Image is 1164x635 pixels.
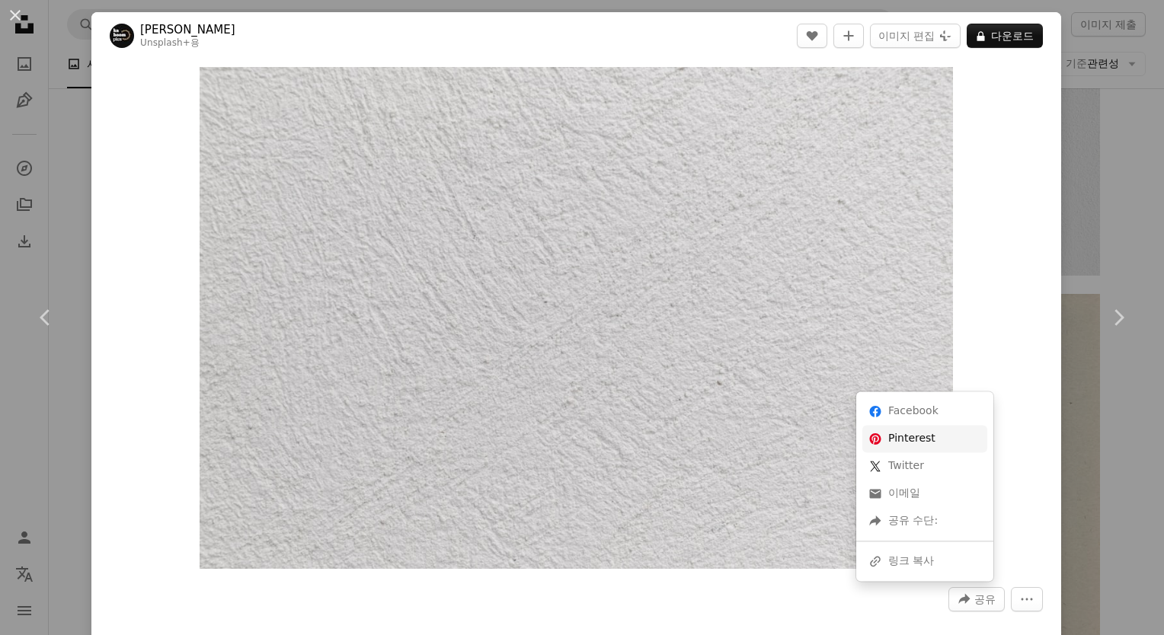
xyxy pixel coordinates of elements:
a: Facebook에 공유 [862,397,987,425]
div: 링크 복사 [862,547,987,575]
a: Twitter에 공유 [862,452,987,480]
a: 이메일로 공유에 공유 [862,480,987,507]
a: Pinterest에 공유 [862,425,987,452]
div: 이 이미지 공유 [856,391,993,581]
span: 공유 [974,588,996,611]
button: 이 이미지 공유 [948,587,1005,611]
div: 공유 수단: [862,507,987,534]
